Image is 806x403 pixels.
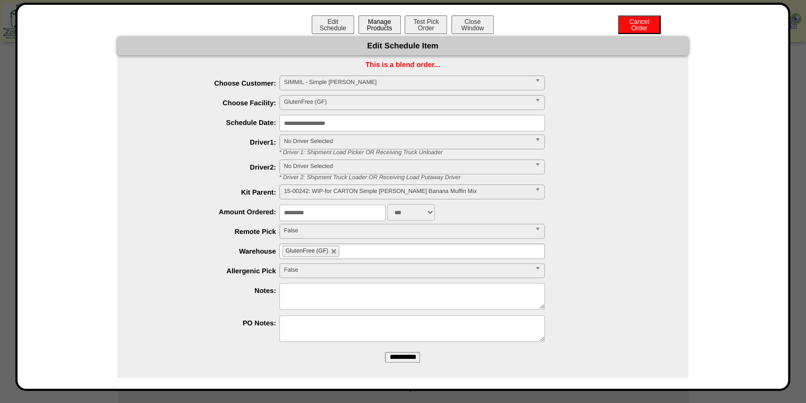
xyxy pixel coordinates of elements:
[139,79,279,87] label: Choose Customer:
[284,185,530,198] span: 15-00242: WIP-for CARTON Simple [PERSON_NAME] Banana Muffin Mix
[271,174,688,181] div: * Driver 2: Shipment Truck Loader OR Receiving Load Putaway Driver
[117,61,688,69] div: This is a blend order...
[139,287,279,295] label: Notes:
[139,138,279,146] label: Driver1:
[286,248,329,254] span: GlutenFree (GF)
[139,119,279,127] label: Schedule Date:
[139,319,279,327] label: PO Notes:
[312,15,354,34] button: EditSchedule
[271,149,688,156] div: * Driver 1: Shipment Load Picker OR Receiving Truck Unloader
[139,247,279,255] label: Warehouse
[284,264,530,276] span: False
[117,37,688,55] div: Edit Schedule Item
[139,267,279,275] label: Allergenic Pick
[284,96,530,108] span: GlutenFree (GF)
[284,160,530,173] span: No Driver Selected
[284,76,530,89] span: SIMMIL - Simple [PERSON_NAME]
[139,188,279,196] label: Kit Parent:
[405,15,447,34] button: Test PickOrder
[451,15,494,34] button: CloseWindow
[284,135,530,148] span: No Driver Selected
[284,224,530,237] span: False
[450,24,495,32] a: CloseWindow
[139,99,279,107] label: Choose Facility:
[139,228,279,236] label: Remote Pick
[139,208,279,216] label: Amount Ordered:
[358,15,401,34] button: ManageProducts
[139,163,279,171] label: Driver2:
[618,15,661,34] button: CancelOrder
